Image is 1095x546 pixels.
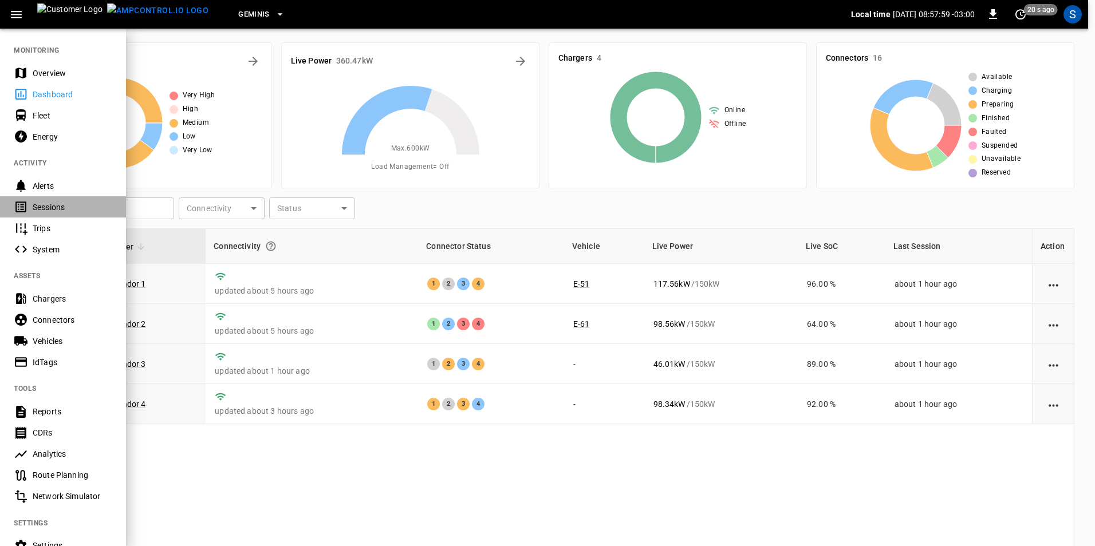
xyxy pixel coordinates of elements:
[851,9,891,20] p: Local time
[33,357,112,368] div: IdTags
[33,180,112,192] div: Alerts
[37,3,103,25] img: Customer Logo
[33,335,112,347] div: Vehicles
[1064,5,1082,23] div: profile-icon
[33,68,112,79] div: Overview
[33,110,112,121] div: Fleet
[33,448,112,460] div: Analytics
[33,406,112,417] div: Reports
[33,89,112,100] div: Dashboard
[33,293,112,304] div: Chargers
[33,131,112,143] div: Energy
[33,244,112,255] div: System
[238,8,270,21] span: Geminis
[1011,5,1030,23] button: set refresh interval
[893,9,975,20] p: [DATE] 08:57:59 -03:00
[33,223,112,234] div: Trips
[1024,4,1058,15] span: 20 s ago
[33,201,112,213] div: Sessions
[33,427,112,438] div: CDRs
[33,314,112,326] div: Connectors
[33,490,112,502] div: Network Simulator
[107,3,208,18] img: ampcontrol.io logo
[33,469,112,481] div: Route Planning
